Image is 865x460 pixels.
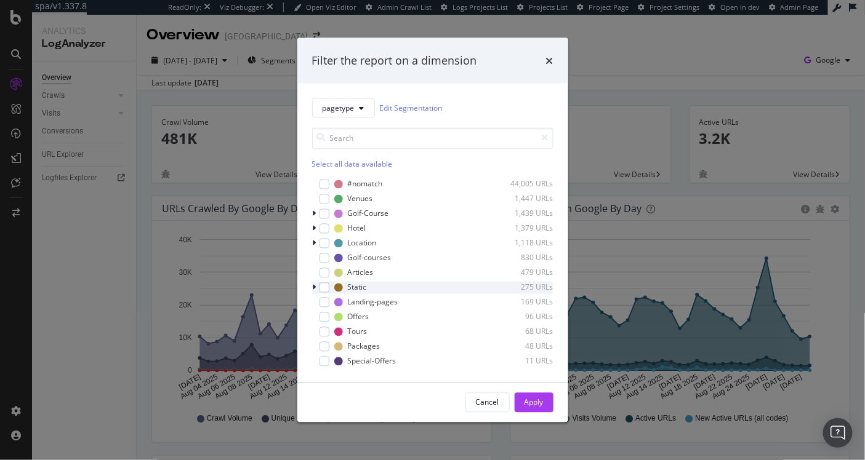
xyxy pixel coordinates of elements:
div: Articles [348,268,374,278]
button: Cancel [465,392,510,412]
div: Golf-Course [348,208,389,219]
div: 11 URLs [493,356,553,367]
input: Search [312,127,553,149]
div: Cancel [476,397,499,408]
div: 1,447 URLs [493,194,553,204]
div: 275 URLs [493,282,553,293]
div: 44,005 URLs [493,179,553,189]
div: times [546,53,553,69]
div: Apply [525,397,544,408]
a: Edit Segmentation [380,101,443,114]
div: modal [297,38,568,422]
div: 1,379 URLs [493,223,553,234]
div: Filter the report on a dimension [312,53,477,69]
div: Landing-pages [348,297,398,307]
div: Open Intercom Messenger [823,418,853,448]
span: pagetype [323,103,355,113]
button: Apply [515,392,553,412]
div: Venues [348,194,373,204]
div: 1,118 URLs [493,238,553,248]
div: 169 URLs [493,297,553,307]
button: pagetype [312,98,375,117]
div: Golf-courses [348,253,392,263]
div: 1,439 URLs [493,208,553,219]
div: 479 URLs [493,268,553,278]
div: 830 URLs [493,253,553,263]
div: Packages [348,341,380,352]
div: 48 URLs [493,341,553,352]
div: #nomatch [348,179,383,189]
div: Location [348,238,377,248]
div: 68 URLs [493,327,553,337]
div: Tours [348,327,368,337]
div: Hotel [348,223,366,234]
div: Select all data available [312,159,553,169]
div: 96 URLs [493,312,553,322]
div: Special-Offers [348,356,396,367]
div: Offers [348,312,369,322]
div: Static [348,282,367,293]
